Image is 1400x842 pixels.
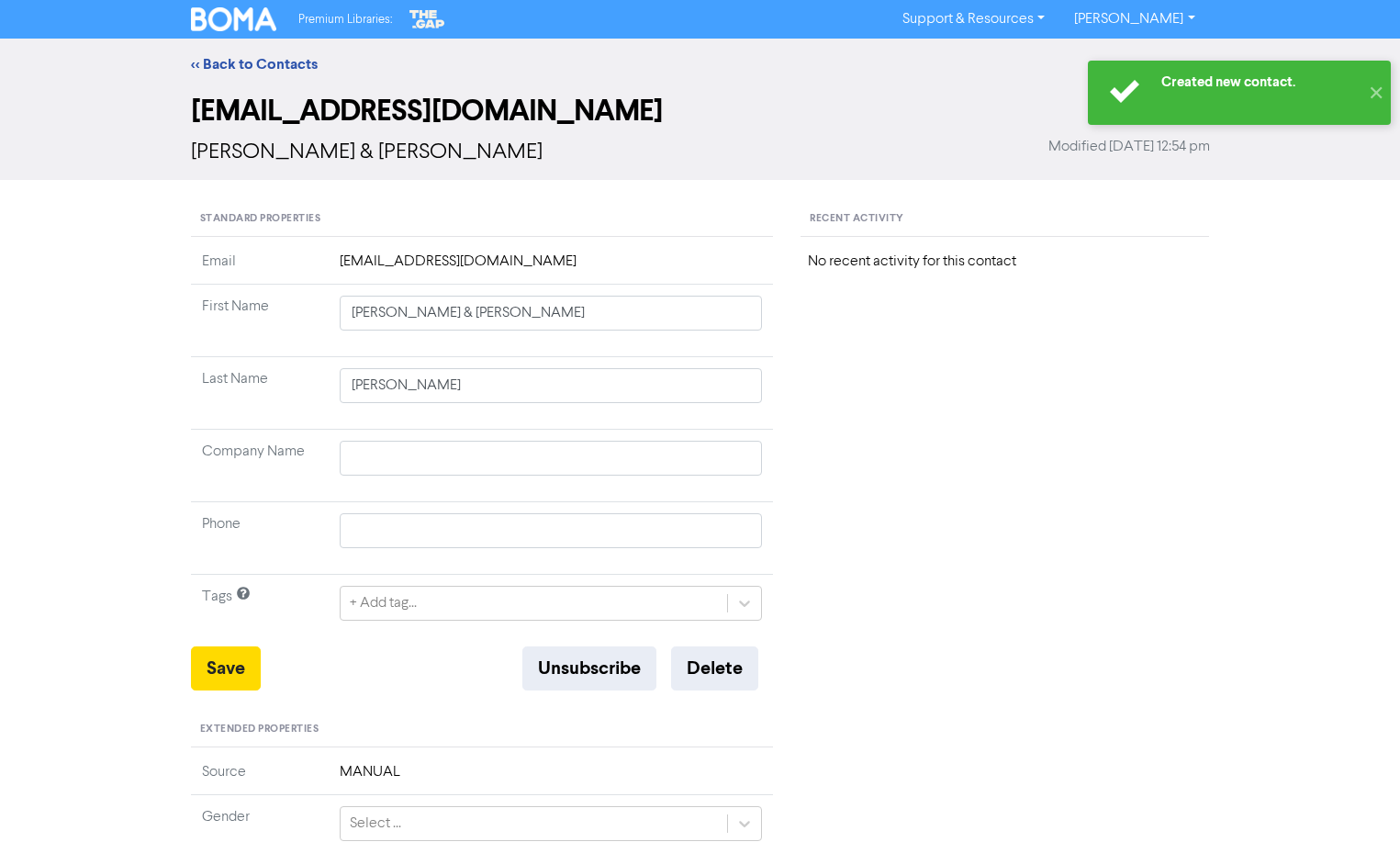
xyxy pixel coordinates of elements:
td: Last Name [191,357,329,430]
img: The Gap [407,7,447,31]
td: Email [191,251,329,285]
span: Modified [DATE] 12:54 pm [1048,136,1210,158]
div: Extended Properties [191,713,774,747]
div: Standard Properties [191,202,774,237]
iframe: Chat Widget [1308,754,1400,842]
div: Recent Activity [801,202,1209,237]
button: Unsubscribe [522,646,656,690]
button: Save [191,646,261,690]
div: No recent activity for this contact [808,251,1202,273]
h2: [EMAIL_ADDRESS][DOMAIN_NAME] [191,94,1210,129]
td: Company Name [191,430,329,502]
div: + Add tag... [350,592,417,614]
span: Premium Libraries: [298,14,392,26]
td: Source [191,761,329,795]
td: [EMAIL_ADDRESS][DOMAIN_NAME] [329,251,774,285]
span: [PERSON_NAME] & [PERSON_NAME] [191,141,543,163]
div: Created new contact. [1161,73,1359,92]
td: First Name [191,285,329,357]
button: Delete [671,646,758,690]
td: Phone [191,502,329,575]
img: BOMA Logo [191,7,277,31]
a: Support & Resources [888,5,1059,34]
a: << Back to Contacts [191,55,318,73]
a: [PERSON_NAME] [1059,5,1209,34]
div: Select ... [350,813,401,835]
td: MANUAL [329,761,774,795]
td: Tags [191,575,329,647]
